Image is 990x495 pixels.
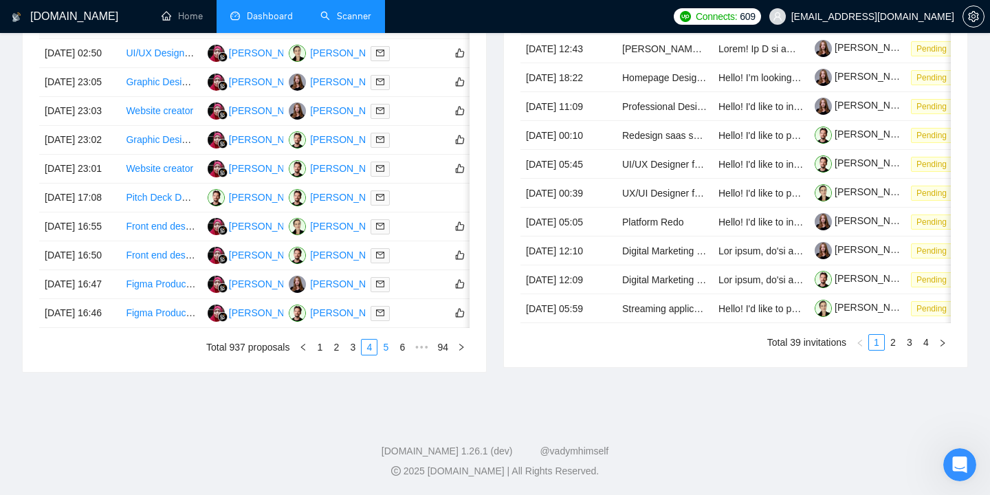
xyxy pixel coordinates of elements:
td: [DATE] 16:47 [39,270,120,299]
a: 6 [395,340,410,355]
img: c1i1C4GbPzK8a6VQTaaFhHMDCqGgwIFFNuPMLd4kH8rZiF0HTDS5XhOfVQbhsoiF-V [815,98,832,115]
a: D[PERSON_NAME] [208,220,308,231]
span: Pending [911,214,952,230]
td: Website creator [120,97,201,126]
td: [DATE] 17:08 [39,184,120,212]
img: RV [208,189,225,206]
span: Pending [911,243,952,258]
img: gigradar-bm.png [218,52,228,62]
td: [DATE] 12:10 [520,236,617,265]
img: D [208,218,225,235]
div: [PERSON_NAME] [310,247,389,263]
div: [PERSON_NAME] [310,161,389,176]
div: [PERSON_NAME] [310,132,389,147]
a: RV[PERSON_NAME] [289,307,389,318]
a: RV[PERSON_NAME] [289,162,389,173]
div: [PERSON_NAME] [310,45,389,60]
li: 1 [868,334,885,351]
a: TB[PERSON_NAME] [289,104,389,115]
li: Next 5 Pages [410,339,432,355]
li: Next Page [934,334,951,351]
a: UX/UI Designer for Startup [622,188,737,199]
a: UI/UX Designer for Mobile App [126,47,257,58]
a: Streaming application [622,303,715,314]
img: VK [289,45,306,62]
a: Digital Marketing Expert Wanted, Wordpress, Canva, High Level [622,245,896,256]
span: Pending [911,70,952,85]
td: Streaming application [617,294,713,323]
td: Figma Product Designer to Create Clickable Prototype for Marketplace [120,299,201,328]
a: 2 [885,335,901,350]
td: [DATE] 05:59 [520,294,617,323]
a: RV[PERSON_NAME] [289,133,389,144]
img: c1i1C4GbPzK8a6VQTaaFhHMDCqGgwIFFNuPMLd4kH8rZiF0HTDS5XhOfVQbhsoiF-V [815,242,832,259]
a: Pending [911,302,958,313]
a: Front end designer for short term platform design project [126,250,366,261]
td: [DATE] 02:50 [39,39,120,68]
td: [DATE] 16:46 [39,299,120,328]
a: [PERSON_NAME] [815,215,914,226]
div: [PERSON_NAME] [229,247,308,263]
td: UI/UX Designer for Mobile App [120,39,201,68]
button: like [452,247,468,263]
div: [PERSON_NAME] [310,305,389,320]
td: Professional Design Enhancement for Existing Website [617,92,713,121]
span: mail [376,107,384,115]
li: Previous Page [295,339,311,355]
td: [DATE] 16:55 [39,212,120,241]
a: Pending [911,245,958,256]
span: mail [376,78,384,86]
div: [PERSON_NAME] [229,190,308,205]
a: Pending [911,158,958,169]
a: VK[PERSON_NAME] [289,220,389,231]
a: 5 [378,340,393,355]
li: Next Page [453,339,470,355]
span: Pending [911,301,952,316]
a: [PERSON_NAME] Defi JS Engineer Needed [622,43,813,54]
img: c1i1C4GbPzK8a6VQTaaFhHMDCqGgwIFFNuPMLd4kH8rZiF0HTDS5XhOfVQbhsoiF-V [815,69,832,86]
a: [DOMAIN_NAME] 1.26.1 (dev) [382,445,513,456]
img: c1Z9G9ximPywiqLChOD4O5HTe7TaTgAbWoBzHn06Ad6DsuC4ULsqJG47Z3--pMBS8e [815,300,832,317]
a: VK[PERSON_NAME] [289,47,389,58]
span: left [856,339,864,347]
a: [PERSON_NAME] [815,244,914,255]
a: [PERSON_NAME] [815,186,914,197]
td: [DATE] 00:10 [520,121,617,150]
button: left [852,334,868,351]
img: RV [289,189,306,206]
td: [DATE] 23:02 [39,126,120,155]
img: RV [289,160,306,177]
a: 4 [362,340,377,355]
span: mail [376,222,384,230]
a: Website creator [126,163,193,174]
span: like [455,163,465,174]
td: [DATE] 23:01 [39,155,120,184]
span: mail [376,49,384,57]
span: like [455,134,465,145]
a: 1 [869,335,884,350]
a: TB[PERSON_NAME] [289,76,389,87]
li: Total 39 invitations [767,334,846,351]
span: Pending [911,186,952,201]
li: Previous Page [852,334,868,351]
a: RV[PERSON_NAME] [208,191,308,202]
button: like [452,276,468,292]
a: Figma Product Designer to Create Clickable Prototype for Marketplace [126,278,426,289]
a: Graphic Designer Needed for Political Mail Pieces and Website Design [126,76,428,87]
a: [PERSON_NAME] [815,157,914,168]
button: right [453,339,470,355]
img: D [208,45,225,62]
td: [DATE] 00:39 [520,179,617,208]
a: Figma Product Designer to Create Clickable Prototype for Marketplace [126,307,426,318]
div: [PERSON_NAME] [310,74,389,89]
a: searchScanner [320,10,371,22]
button: like [452,74,468,90]
a: D[PERSON_NAME] [208,47,308,58]
span: like [455,47,465,58]
li: 4 [918,334,934,351]
a: 2 [329,340,344,355]
button: right [934,334,951,351]
td: [DATE] 12:43 [520,34,617,63]
img: D [208,305,225,322]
